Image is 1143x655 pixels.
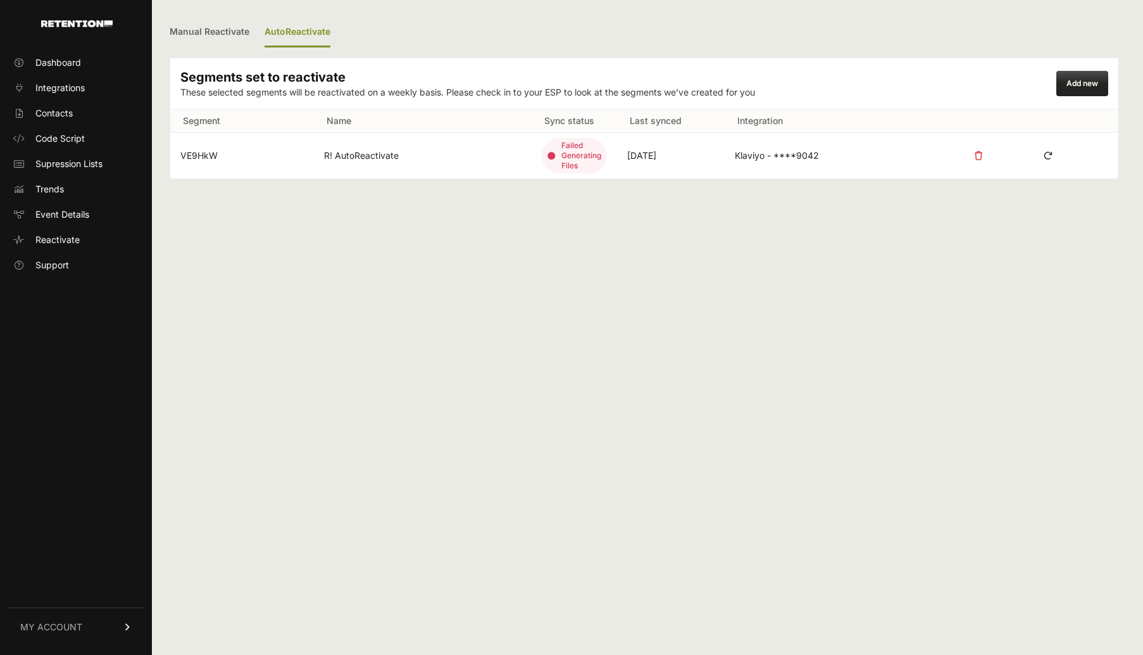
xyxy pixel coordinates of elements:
span: Dashboard [35,56,81,69]
th: Segment [170,109,314,133]
p: These selected segments will be reactivated on a weekly basis. Please check in to your ESP to loo... [180,86,755,99]
th: Name [314,109,532,133]
a: Dashboard [8,53,144,73]
a: Supression Lists [8,154,144,174]
a: Code Script [8,128,144,149]
a: Integrations [8,78,144,98]
span: Integrations [35,82,85,94]
span: Trends [35,183,64,196]
a: Contacts [8,103,144,123]
th: Integration [725,109,965,133]
span: Code Script [35,132,85,145]
th: Last synced [617,109,725,133]
td: R! AutoReactivate [314,133,532,179]
td: [DATE] [617,133,725,179]
a: Add new [1066,78,1098,88]
span: Supression Lists [35,158,103,170]
a: Support [8,255,144,275]
th: Sync status [532,109,617,133]
div: AutoReactivate [265,18,330,47]
a: Manual Reactivate [170,18,249,47]
a: Reactivate [8,230,144,250]
a: MY ACCOUNT [8,608,144,646]
span: Reactivate [35,234,80,246]
h3: Segments set to reactivate [180,68,755,86]
div: Failed generating files [542,138,607,173]
a: Trends [8,179,144,199]
td: VE9HkW [170,133,314,179]
span: Support [35,259,69,271]
img: Retention.com [41,20,113,27]
span: Contacts [35,107,73,120]
span: Event Details [35,208,89,221]
a: Event Details [8,204,144,225]
span: MY ACCOUNT [20,621,82,633]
